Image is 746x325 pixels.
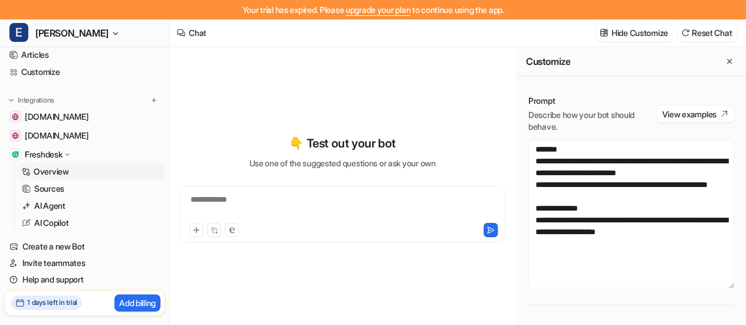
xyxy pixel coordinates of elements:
[5,94,58,106] button: Integrations
[17,198,165,214] a: AI Agent
[5,127,165,144] a: identity.document360.io[DOMAIN_NAME]
[681,28,689,37] img: reset
[34,200,65,212] p: AI Agent
[678,24,737,41] button: Reset Chat
[35,25,109,41] span: [PERSON_NAME]
[12,151,19,158] img: Freshdesk
[5,109,165,125] a: docs.document360.com[DOMAIN_NAME]
[722,54,737,68] button: Close flyout
[34,217,68,229] p: AI Copilot
[25,111,88,123] span: [DOMAIN_NAME]
[526,55,570,67] h2: Customize
[12,113,19,120] img: docs.document360.com
[656,106,734,122] button: View examples
[249,157,435,169] p: Use one of the suggested questions or ask your own
[34,183,64,195] p: Sources
[34,166,69,178] p: Overview
[5,255,165,271] a: Invite teammates
[5,238,165,255] a: Create a new Bot
[150,96,158,104] img: menu_add.svg
[18,96,54,105] p: Integrations
[7,96,15,104] img: expand menu
[528,109,656,133] p: Describe how your bot should behave.
[600,28,608,37] img: customize
[5,271,165,288] a: Help and support
[25,130,88,142] span: [DOMAIN_NAME]
[612,27,668,39] p: Hide Customize
[114,294,160,311] button: Add billing
[289,134,395,152] p: 👇 Test out your bot
[17,215,165,231] a: AI Copilot
[17,163,165,180] a: Overview
[528,95,656,107] p: Prompt
[5,47,165,63] a: Articles
[596,24,673,41] button: Hide Customize
[17,180,165,197] a: Sources
[9,23,28,42] span: E
[27,297,77,308] h2: 1 days left in trial
[12,132,19,139] img: identity.document360.io
[346,5,410,15] a: upgrade your plan
[5,64,165,80] a: Customize
[119,297,156,309] p: Add billing
[189,27,206,39] div: Chat
[25,149,62,160] p: Freshdesk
